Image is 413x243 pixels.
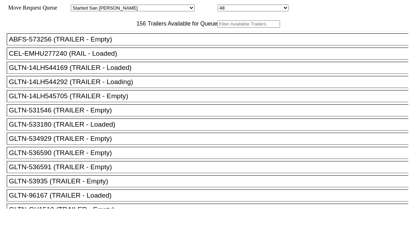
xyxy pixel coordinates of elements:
[9,163,413,171] div: GLTN-536591 (TRAILER - Empty)
[9,50,413,57] div: CEL-EMHU277240 (RAIL - Loaded)
[196,5,216,11] span: Location
[9,78,413,86] div: GLTN-14LH544292 (TRAILER - Loading)
[5,5,57,11] span: Move Request Queue
[9,135,413,143] div: GLTN-534929 (TRAILER - Empty)
[9,206,413,214] div: GLTN-GU1510 (TRAILER - Empty)
[9,92,413,100] div: GLTN-14LH545705 (TRAILER - Empty)
[9,64,413,72] div: GLTN-14LH544169 (TRAILER - Loaded)
[217,20,280,28] input: Filter Available Trailers
[58,5,69,11] span: Area
[9,149,413,157] div: GLTN-536590 (TRAILER - Empty)
[9,121,413,128] div: GLTN-533180 (TRAILER - Loaded)
[9,192,413,199] div: GLTN-96167 (TRAILER - Loaded)
[133,21,146,27] span: 156
[146,21,218,27] span: Trailers Available for Queue
[9,106,413,114] div: GLTN-531546 (TRAILER - Empty)
[9,35,413,43] div: ABFS-573256 (TRAILER - Empty)
[9,177,413,185] div: GLTN-53935 (TRAILER - Empty)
